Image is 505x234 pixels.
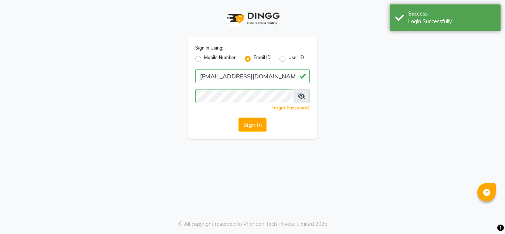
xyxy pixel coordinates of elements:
div: Login Successfully. [408,18,495,26]
label: Email ID [254,54,271,63]
label: User ID [288,54,304,63]
label: Sign In Using: [195,45,223,51]
button: Sign In [238,118,267,132]
label: Mobile Number [204,54,236,63]
div: Success [408,10,495,18]
input: Username [195,69,310,83]
img: logo1.svg [223,7,282,29]
a: Forgot Password? [271,105,310,111]
input: Username [195,89,293,103]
